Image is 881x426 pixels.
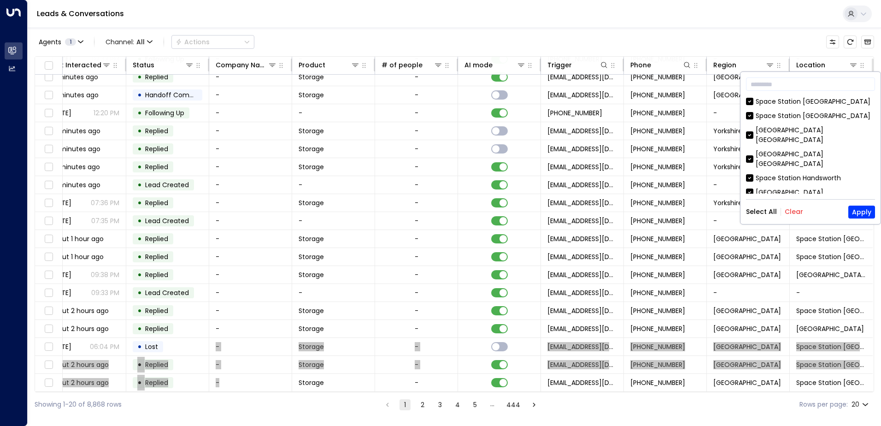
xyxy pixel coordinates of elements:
div: Location [796,59,825,71]
div: • [137,357,142,373]
div: [GEOGRAPHIC_DATA] [756,188,823,197]
div: Actions [176,38,210,46]
div: Phone [630,59,651,71]
div: Product [299,59,325,71]
div: • [137,141,142,157]
span: Replied [145,162,168,172]
p: 07:35 PM [91,216,119,225]
div: - [415,216,418,225]
span: Toggle select row [43,179,54,191]
span: leads@space-station.co.uk [547,360,617,369]
span: +447765559346 [630,216,685,225]
button: Clear [785,208,803,215]
div: - [415,306,418,315]
span: Storage [299,126,324,136]
div: • [137,195,142,211]
span: Space Station Uxbridge [796,270,866,279]
div: Location [796,59,858,71]
span: Toggle select row [43,215,54,227]
div: [GEOGRAPHIC_DATA] [GEOGRAPHIC_DATA] [756,125,875,145]
div: • [137,303,142,319]
div: Last Interacted [50,59,111,71]
div: [GEOGRAPHIC_DATA] [GEOGRAPHIC_DATA] [756,149,875,169]
div: - [415,108,418,118]
span: Space Station Stirchley [796,324,864,333]
span: Space Station Chiswick [796,378,866,387]
span: Toggle select row [43,161,54,173]
div: Space Station [GEOGRAPHIC_DATA] [746,111,875,121]
div: • [137,321,142,337]
div: Trigger [547,59,609,71]
span: leads@space-station.co.uk [547,144,617,154]
span: Storage [299,342,324,351]
td: - [292,212,375,230]
span: Lost [145,342,158,351]
div: • [137,231,142,247]
div: • [137,123,142,139]
span: Toggle select row [43,143,54,155]
span: 20 minutes ago [50,144,100,154]
td: - [209,230,292,248]
span: leads@space-station.co.uk [547,72,617,82]
td: - [209,302,292,319]
div: Space Station Handsworth [746,173,875,183]
div: [GEOGRAPHIC_DATA] [746,188,875,197]
div: - [415,342,418,351]
span: Storage [299,360,324,369]
span: Agents [39,39,61,45]
span: 23 minutes ago [50,162,100,172]
td: - [209,122,292,140]
span: Handoff Completed [145,90,210,100]
div: Trigger [547,59,572,71]
span: Space Station Swiss Cottage [796,234,866,243]
span: Lead Created [145,288,189,297]
span: Yorkshire [713,198,742,207]
div: • [137,285,142,301]
div: Space Station [GEOGRAPHIC_DATA] [756,111,870,121]
span: leads@space-station.co.uk [547,198,617,207]
span: +447426454044 [630,72,685,82]
button: Go to page 444 [505,399,522,410]
span: +447765559346 [630,180,685,189]
span: about 2 hours ago [50,324,109,333]
td: - [209,266,292,284]
button: Go to page 4 [452,399,463,410]
div: Space Station Handsworth [756,173,841,183]
span: Storage [299,144,324,154]
div: Showing 1-20 of 8,868 rows [35,400,122,409]
p: 09:33 PM [91,288,119,297]
span: Toggle select row [43,377,54,389]
button: Archived Leads [861,35,874,48]
span: London [713,234,781,243]
p: 06:04 PM [90,342,119,351]
span: +447946153011 [630,126,685,136]
span: London [713,306,781,315]
span: leads@space-station.co.uk [547,252,617,261]
span: Toggle select row [43,305,54,317]
td: - [707,284,790,302]
span: Toggle select row [43,359,54,371]
span: Storage [299,162,324,172]
span: Toggle select all [43,60,54,71]
span: +447768864364 [630,108,685,118]
span: Following Up [145,108,184,118]
div: - [415,198,418,207]
span: Replied [145,306,168,315]
span: Yorkshire [713,162,742,172]
span: leads@space-station.co.uk [547,162,617,172]
button: Apply [848,206,875,219]
span: Replied [145,324,168,333]
span: Yorkshire [713,126,742,136]
td: - [209,320,292,337]
div: - [415,324,418,333]
span: Storage [299,72,324,82]
span: Toggle select row [43,71,54,83]
td: - [209,86,292,104]
span: about 1 hour ago [50,234,104,243]
span: leads@space-station.co.uk [547,288,617,297]
span: 20 minutes ago [50,126,100,136]
span: Storage [299,252,324,261]
p: 09:38 PM [91,270,119,279]
div: Product [299,59,360,71]
td: - [209,104,292,122]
